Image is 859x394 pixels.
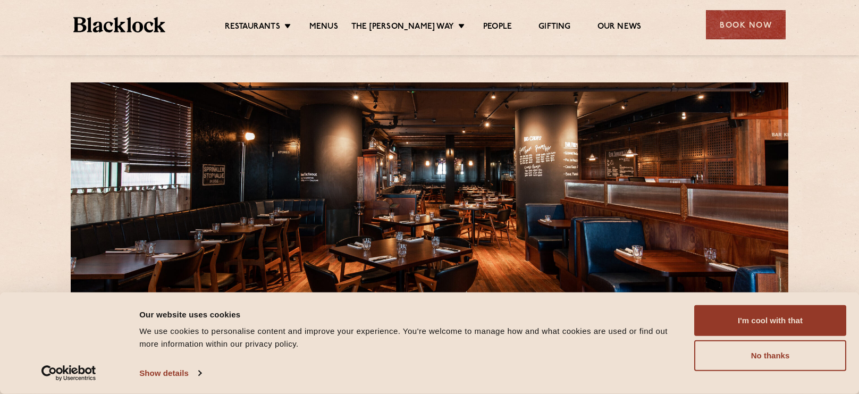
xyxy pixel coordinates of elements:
[73,17,165,32] img: BL_Textured_Logo-footer-cropped.svg
[694,305,846,336] button: I'm cool with that
[694,340,846,371] button: No thanks
[483,22,512,33] a: People
[706,10,786,39] div: Book Now
[351,22,454,33] a: The [PERSON_NAME] Way
[22,365,115,381] a: Usercentrics Cookiebot - opens in a new window
[139,365,201,381] a: Show details
[139,308,670,321] div: Our website uses cookies
[538,22,570,33] a: Gifting
[309,22,338,33] a: Menus
[597,22,642,33] a: Our News
[225,22,280,33] a: Restaurants
[139,325,670,350] div: We use cookies to personalise content and improve your experience. You're welcome to manage how a...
